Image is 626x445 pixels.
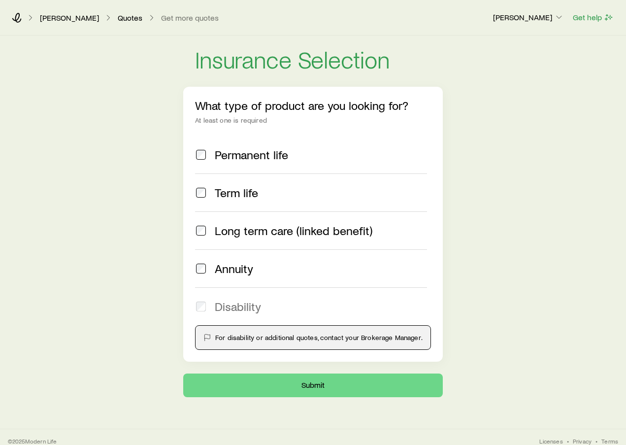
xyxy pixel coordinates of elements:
input: Term life [196,188,206,198]
p: What type of product are you looking for? [195,99,431,112]
input: Long term care (linked benefit) [196,226,206,236]
span: Long term care (linked benefit) [215,224,372,238]
span: Term life [215,186,258,200]
a: Privacy [573,437,592,445]
a: [PERSON_NAME] [39,13,99,23]
button: Submit [183,374,443,397]
p: © 2025 Modern Life [8,437,57,445]
div: At least one is required [195,116,431,124]
span: Disability [215,300,261,313]
button: Get help [572,12,614,23]
button: Get more quotes [161,13,219,23]
button: [PERSON_NAME] [493,12,564,24]
a: Terms [601,437,618,445]
p: [PERSON_NAME] [493,12,564,22]
span: • [567,437,569,445]
input: Disability [196,302,206,311]
a: Quotes [117,13,143,23]
span: Permanent life [215,148,288,162]
input: Permanent life [196,150,206,160]
span: Annuity [215,262,253,275]
span: • [595,437,597,445]
div: For disability or additional quotes, contact your Brokerage Manager. [203,334,423,342]
input: Annuity [196,264,206,274]
a: Licenses [539,437,562,445]
h2: Insurance Selection [195,47,431,71]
